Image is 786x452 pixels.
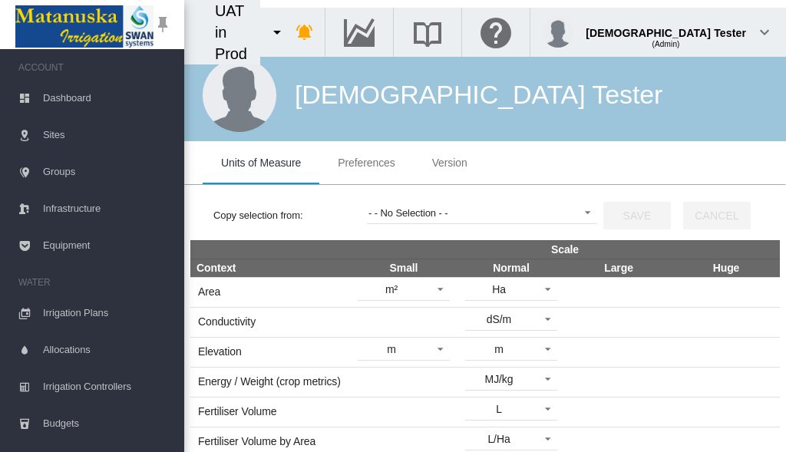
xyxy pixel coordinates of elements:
[385,283,398,295] div: m²
[43,227,172,264] span: Equipment
[43,153,172,190] span: Groups
[487,313,511,325] div: dS/m
[341,23,378,41] md-icon: Go to the Data Hub
[494,343,504,355] div: m
[672,259,780,277] th: Huge
[15,5,154,48] img: Matanuska_LOGO.png
[477,23,514,41] md-icon: Click here for help
[190,367,350,397] td: Energy / Weight (crop metrics)
[43,332,172,368] span: Allocations
[190,307,350,337] td: Conductivity
[43,295,172,332] span: Irrigation Plans
[43,117,172,153] span: Sites
[409,23,446,41] md-icon: Search the knowledge base
[43,190,172,227] span: Infrastructure
[755,23,774,41] md-icon: icon-chevron-down
[485,373,514,385] div: MJ/kg
[492,283,506,295] div: Ha
[432,157,467,169] span: Version
[338,157,395,169] span: Preferences
[368,207,447,219] div: - - No Selection - -
[295,77,662,114] div: [DEMOGRAPHIC_DATA] Tester
[268,23,286,41] md-icon: icon-menu-down
[262,17,292,48] button: icon-menu-down
[530,8,786,57] button: [DEMOGRAPHIC_DATA] Tester (Admin) icon-chevron-down
[203,58,276,132] img: male.jpg
[43,405,172,442] span: Budgets
[487,433,510,445] div: L/Ha
[387,343,396,355] div: m
[190,277,350,307] td: Area
[154,15,172,34] md-icon: icon-pin
[43,368,172,405] span: Irrigation Controllers
[350,259,457,277] th: Small
[289,17,320,48] button: icon-bell-ring
[603,202,671,229] button: Save
[565,259,672,277] th: Large
[496,403,502,415] div: L
[43,80,172,117] span: Dashboard
[213,209,367,223] label: Copy selection from:
[457,259,565,277] th: Normal
[586,19,746,35] div: [DEMOGRAPHIC_DATA] Tester
[543,17,573,48] img: profile.jpg
[18,55,172,80] span: ACCOUNT
[190,337,350,367] td: Elevation
[221,157,301,169] span: Units of Measure
[350,240,780,259] th: Scale
[652,40,680,48] span: (Admin)
[683,202,751,229] button: Cancel
[190,397,350,427] td: Fertiliser Volume
[296,23,314,41] md-icon: icon-bell-ring
[18,270,172,295] span: WATER
[190,259,350,277] th: Context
